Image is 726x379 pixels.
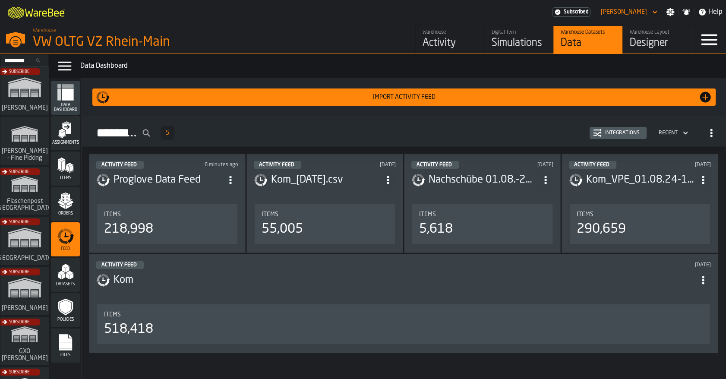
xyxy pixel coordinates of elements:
section: card-DataDashboardCard [96,303,711,346]
div: Menu Subscription [552,7,590,17]
span: Orders [51,211,80,216]
div: ItemListCard-DashboardItemContainer [246,154,403,253]
span: Items [262,211,278,218]
a: link-to-/wh/i/44979e6c-6f66-405e-9874-c1e29f02a54a/settings/billing [552,7,590,17]
h3: Proglove Data Feed [114,173,223,187]
div: Digital Twin [492,29,546,35]
div: DropdownMenuValue-Sebastian Petruch Petruch [601,9,647,16]
span: Items [419,211,436,218]
div: Title [419,211,546,218]
span: Items [51,176,80,180]
div: Warehouse Layout [630,29,685,35]
div: Title [577,211,703,218]
span: Activity Feed [417,162,452,167]
li: menu Files [51,328,80,363]
span: Activity Feed [101,262,137,268]
div: Warehouse [423,29,477,35]
span: Help [708,7,723,17]
div: Warehouse Datasets [561,29,616,35]
div: stat-Items [97,304,710,344]
a: link-to-/wh/i/baca6aa3-d1fc-43c0-a604-2a1c9d5db74d/simulations [0,317,49,367]
div: ButtonLoadMore-Load More-Prev-First-Last [157,126,178,140]
div: DropdownMenuValue-Sebastian Petruch Petruch [597,7,659,17]
div: status-5 2 [569,161,616,169]
h2: button-Activity Feed [82,116,726,147]
li: menu Policies [51,293,80,328]
div: VW OLTG VZ Rhein-Main [33,35,266,50]
div: Import Activity Feed [110,94,698,101]
span: Datasets [51,282,80,287]
span: Warehouse [33,28,56,34]
a: link-to-/wh/i/1653e8cc-126b-480f-9c47-e01e76aa4a88/simulations [0,267,49,317]
div: Activity [423,36,477,50]
div: 290,659 [577,221,626,237]
span: 5 [166,130,169,136]
div: stat-Items [97,204,237,244]
div: Title [104,211,230,218]
span: Items [577,211,593,218]
section: card-DataDashboardCard [411,202,553,246]
label: button-toggle-Menu [692,26,726,54]
div: ItemListCard-DashboardItemContainer [89,154,246,253]
span: Policies [51,317,80,322]
li: menu Datasets [51,258,80,292]
span: Feed [51,246,80,251]
div: Title [104,311,703,318]
div: ItemListCard-DashboardItemContainer [562,154,718,253]
span: Activity Feed [574,162,609,167]
button: button-Integrations [590,127,647,139]
div: ItemListCard-DashboardItemContainer [89,254,718,353]
span: Activity Feed [259,162,294,167]
div: Updated: 9/2/2025, 8:57:32 AM Created: 8/26/2025, 8:42:13 AM [350,162,396,168]
span: Subscribe [9,220,29,224]
span: Subscribe [9,270,29,275]
div: stat-Items [412,204,552,244]
label: button-toggle-Data Menu [53,57,77,75]
div: Updated: 8/28/2025, 2:28:10 PM Created: 8/27/2025, 5:54:52 PM [507,162,553,168]
span: Subscribe [9,370,29,375]
span: Subscribe [9,170,29,174]
div: Title [262,211,388,218]
div: ItemListCard-DashboardItemContainer [404,154,561,253]
div: Kom [114,273,695,287]
button: button-Import Activity Feed [92,88,716,106]
div: Updated: 3/14/2025, 7:33:06 PM Created: 3/14/2025, 7:32:09 PM [665,162,711,168]
li: menu Assignments [51,116,80,151]
h3: Kom_VPE_01.08.24-11.02.25.csv [586,173,695,187]
h3: Kom_[DATE].csv [271,173,380,187]
span: Activity Feed [101,162,137,167]
span: Subscribed [564,9,588,15]
div: 55,005 [262,221,303,237]
a: link-to-/wh/i/72fe6713-8242-4c3c-8adf-5d67388ea6d5/simulations [0,66,49,117]
div: status-5 2 [96,161,144,169]
div: status-5 2 [96,261,144,269]
label: button-toggle-Notifications [679,8,694,16]
div: status-5 2 [411,161,459,169]
div: stat-Items [570,204,710,244]
label: button-toggle-Help [694,7,726,17]
span: Assignments [51,140,80,145]
div: 5,618 [419,221,453,237]
span: Items [104,211,121,218]
a: link-to-/wh/i/44979e6c-6f66-405e-9874-c1e29f02a54a/simulations [484,26,553,54]
div: status-5 2 [254,161,301,169]
span: Subscribe [9,69,29,74]
a: link-to-/wh/i/44979e6c-6f66-405e-9874-c1e29f02a54a/data [553,26,622,54]
span: Files [51,353,80,357]
div: Nachschübe 01.08.-26.08.csv [429,173,538,187]
div: Integrations [602,130,643,136]
div: Designer [630,36,685,50]
label: button-toggle-Settings [663,8,678,16]
div: Updated: 9/3/2025, 9:47:14 AM Created: 1/29/2025, 9:16:05 AM [192,162,238,168]
section: card-DataDashboardCard [96,202,238,246]
div: DropdownMenuValue-4 [659,130,678,136]
span: Subscribe [9,320,29,325]
a: link-to-/wh/i/44979e6c-6f66-405e-9874-c1e29f02a54a/feed/ [415,26,484,54]
section: card-DataDashboardCard [254,202,396,246]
